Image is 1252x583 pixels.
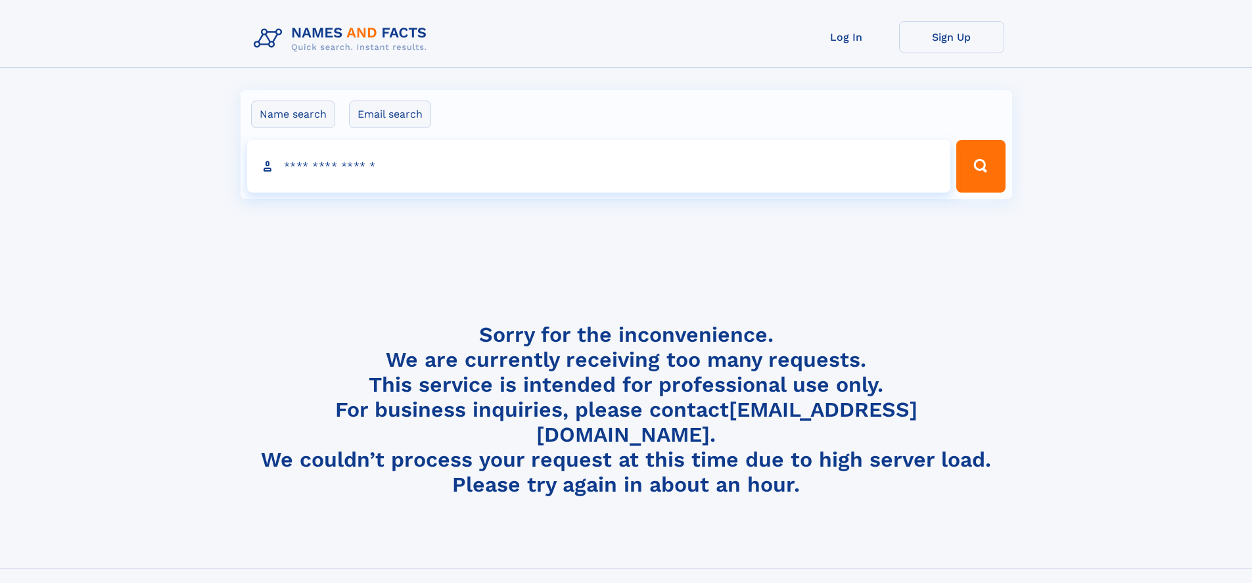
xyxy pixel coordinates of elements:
[899,21,1004,53] a: Sign Up
[794,21,899,53] a: Log In
[956,140,1005,193] button: Search Button
[536,397,917,447] a: [EMAIL_ADDRESS][DOMAIN_NAME]
[248,21,438,57] img: Logo Names and Facts
[349,101,431,128] label: Email search
[248,322,1004,498] h4: Sorry for the inconvenience. We are currently receiving too many requests. This service is intend...
[247,140,951,193] input: search input
[251,101,335,128] label: Name search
